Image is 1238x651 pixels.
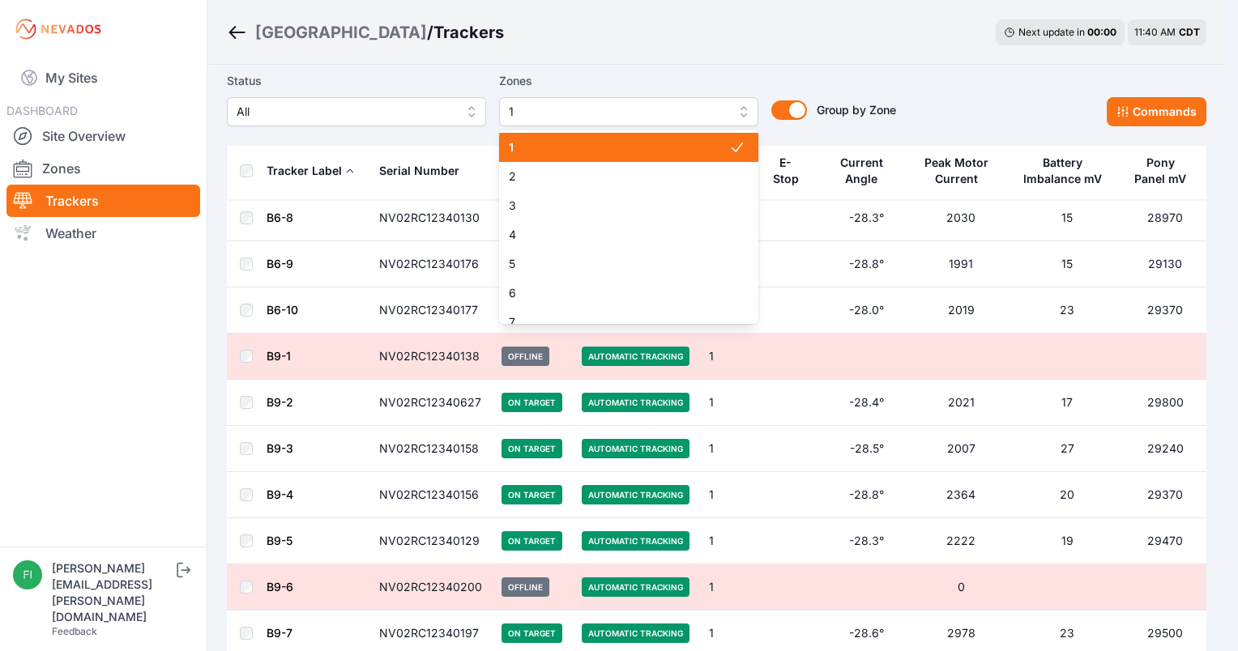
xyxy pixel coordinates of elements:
span: 4 [509,227,729,243]
span: 3 [509,198,729,214]
span: 2 [509,168,729,185]
div: 1 [499,130,758,324]
span: 1 [509,102,726,121]
span: 1 [509,139,729,155]
span: 6 [509,285,729,301]
span: 7 [509,314,729,330]
button: 1 [499,97,758,126]
span: 5 [509,256,729,272]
